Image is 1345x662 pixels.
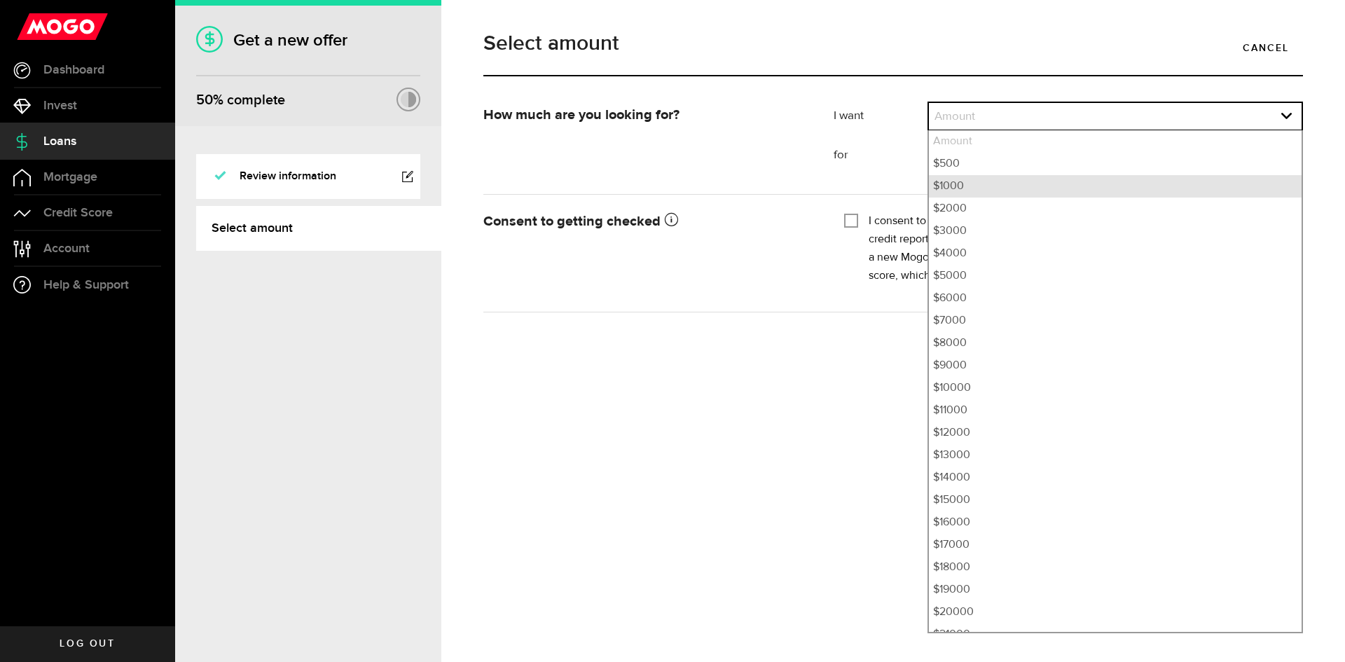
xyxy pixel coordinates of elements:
[929,265,1302,287] li: $5000
[483,108,680,122] strong: How much are you looking for?
[929,332,1302,354] li: $8000
[43,279,129,291] span: Help & Support
[929,467,1302,489] li: $14000
[929,601,1302,623] li: $20000
[929,354,1302,377] li: $9000
[929,310,1302,332] li: $7000
[929,130,1302,153] li: Amount
[196,154,420,199] a: Review information
[196,206,441,251] a: Select amount
[929,103,1302,130] a: expand select
[929,242,1302,265] li: $4000
[43,207,113,219] span: Credit Score
[43,64,104,76] span: Dashboard
[43,171,97,184] span: Mortgage
[929,377,1302,399] li: $10000
[844,212,858,226] input: I consent to Mogo using my personal information to get a credit score or report from a credit rep...
[929,489,1302,511] li: $15000
[43,242,90,255] span: Account
[60,639,115,649] span: Log out
[1229,33,1303,62] a: Cancel
[196,92,213,109] span: 50
[929,287,1302,310] li: $6000
[929,579,1302,601] li: $19000
[483,214,678,228] strong: Consent to getting checked
[869,212,1292,285] label: I consent to Mogo using my personal information to get a credit score or report from a credit rep...
[43,99,77,112] span: Invest
[196,88,285,113] div: % complete
[11,6,53,48] button: Open LiveChat chat widget
[929,198,1302,220] li: $2000
[929,556,1302,579] li: $18000
[929,175,1302,198] li: $1000
[929,220,1302,242] li: $3000
[196,30,420,50] h1: Get a new offer
[483,33,1303,54] h1: Select amount
[834,147,927,164] label: for
[43,135,76,148] span: Loans
[929,511,1302,534] li: $16000
[929,623,1302,646] li: $21000
[929,399,1302,422] li: $11000
[834,108,927,125] label: I want
[929,153,1302,175] li: $500
[929,534,1302,556] li: $17000
[929,422,1302,444] li: $12000
[929,444,1302,467] li: $13000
